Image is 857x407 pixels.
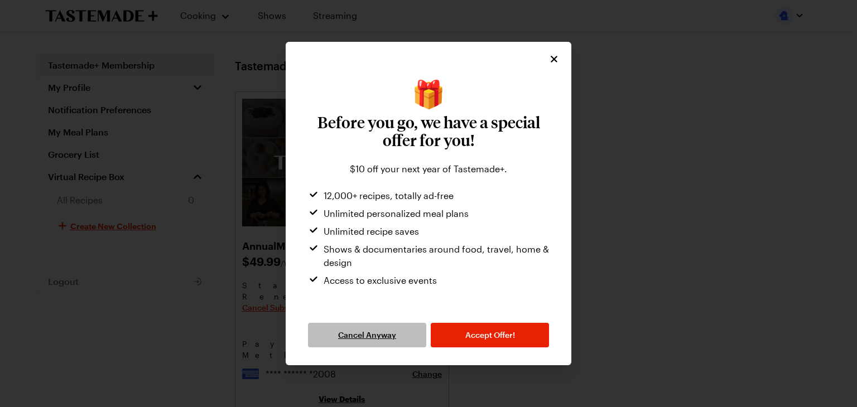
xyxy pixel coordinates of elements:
span: Unlimited personalized meal plans [324,207,469,220]
button: Accept Offer! [431,323,549,347]
div: $10 off your next year of Tastemade+. [308,162,549,176]
button: Cancel Anyway [308,323,426,347]
span: Cancel Anyway [338,330,396,341]
span: wrapped present emoji [412,80,445,106]
button: Close [548,53,560,65]
span: Accept Offer! [465,330,515,341]
h3: Before you go, we have a special offer for you! [308,113,549,149]
span: 12,000+ recipes, totally ad-free [324,189,454,202]
span: Shows & documentaries around food, travel, home & design [324,243,549,269]
span: Unlimited recipe saves [324,225,419,238]
span: Access to exclusive events [324,274,437,287]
